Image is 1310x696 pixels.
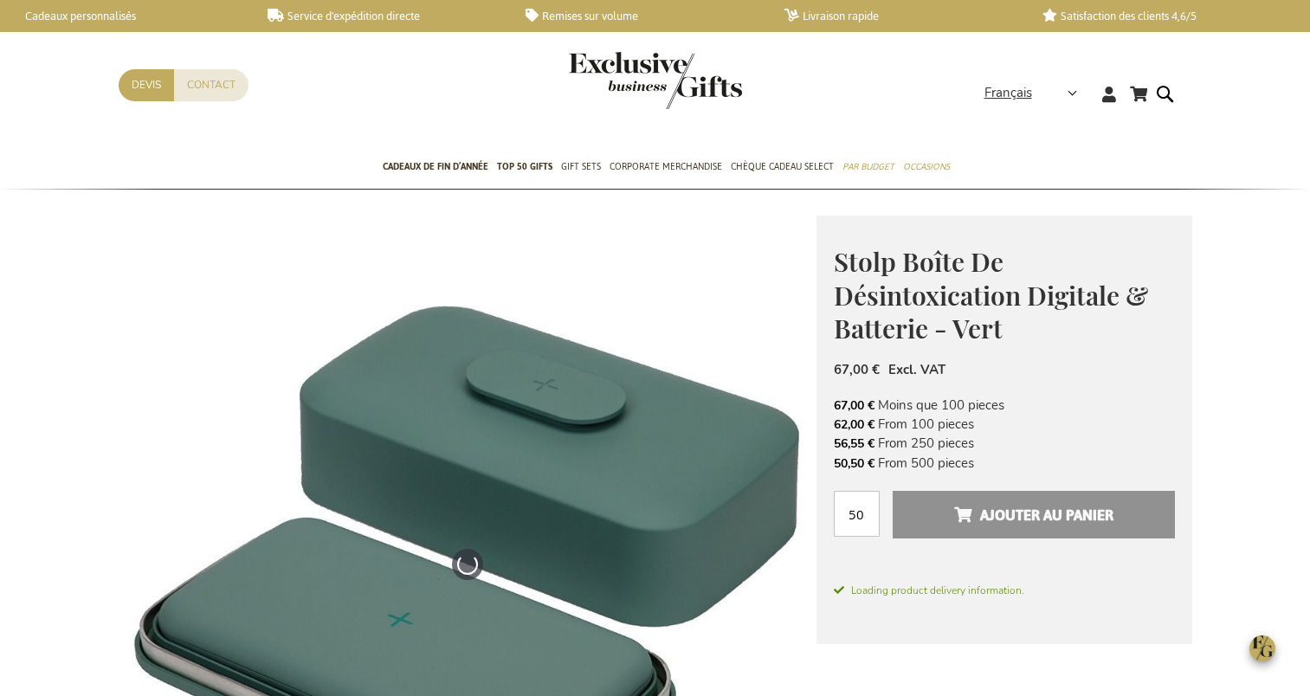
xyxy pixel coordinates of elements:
[834,491,880,537] input: Qté
[903,146,950,190] a: Occasions
[610,158,722,176] span: Corporate Merchandise
[526,9,757,23] a: Remises sur volume
[834,435,874,452] span: 56,55 €
[569,52,742,109] img: Exclusive Business gifts logo
[9,9,240,23] a: Cadeaux personnalisés
[834,416,874,433] span: 62,00 €
[834,396,1175,415] li: Moins que 100 pieces
[888,361,945,378] span: Excl. VAT
[731,158,834,176] span: Chèque Cadeau Select
[561,146,601,190] a: Gift Sets
[903,158,950,176] span: Occasions
[834,244,1148,345] span: Stolp Boîte De Désintoxication Digitale & Batterie - Vert
[834,583,1175,598] span: Loading product delivery information.
[383,158,488,176] span: Cadeaux de fin d’année
[842,146,894,190] a: Par budget
[834,415,1175,434] li: From 100 pieces
[383,146,488,190] a: Cadeaux de fin d’année
[834,361,880,378] span: 67,00 €
[834,455,874,472] span: 50,50 €
[497,146,552,190] a: TOP 50 Gifts
[610,146,722,190] a: Corporate Merchandise
[834,434,1175,453] li: From 250 pieces
[834,397,874,414] span: 67,00 €
[268,9,499,23] a: Service d'expédition directe
[174,69,248,101] a: Contact
[561,158,601,176] span: Gift Sets
[569,52,655,109] a: store logo
[497,158,552,176] span: TOP 50 Gifts
[731,146,834,190] a: Chèque Cadeau Select
[834,454,1175,473] li: From 500 pieces
[984,83,1032,103] span: Français
[1042,9,1274,23] a: Satisfaction des clients 4,6/5
[119,69,174,101] a: Devis
[842,158,894,176] span: Par budget
[784,9,1016,23] a: Livraison rapide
